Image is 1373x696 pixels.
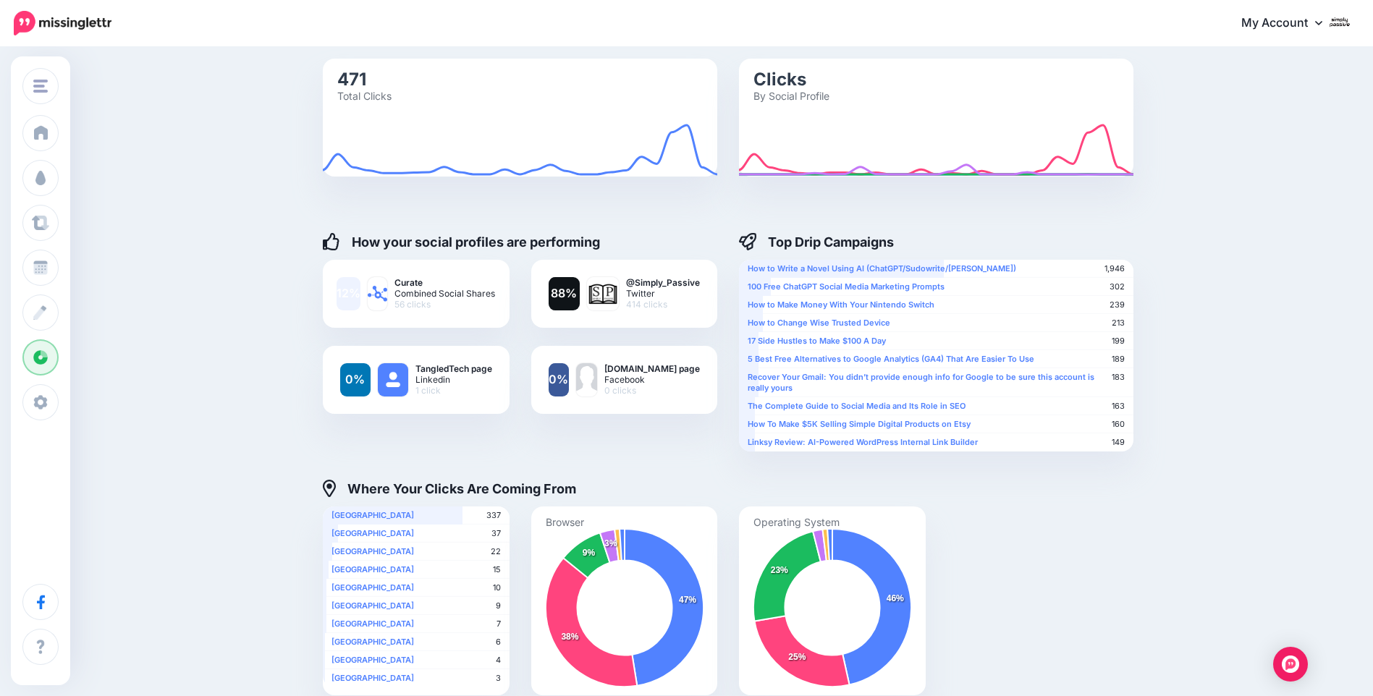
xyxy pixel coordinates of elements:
b: [GEOGRAPHIC_DATA] [331,655,414,665]
span: 3 [496,673,501,684]
b: 100 Free ChatGPT Social Media Marketing Prompts [748,281,945,292]
b: [GEOGRAPHIC_DATA] [331,510,414,520]
b: Recover Your Gmail: You didn’t provide enough info for Google to be sure this account is really y... [748,372,1094,393]
span: 149 [1112,437,1125,448]
span: 0 clicks [604,385,700,396]
b: @Simply_Passive [626,277,700,288]
span: 6 [496,637,501,648]
img: 84628273_176159830277856_972693363922829312_n-75312.jpg [576,363,597,396]
text: Total Clicks [337,89,392,101]
span: 302 [1110,281,1125,292]
b: How to Make Money With Your Nintendo Switch [748,300,934,310]
b: [GEOGRAPHIC_DATA] [331,619,414,629]
a: 12% [337,277,360,310]
b: [GEOGRAPHIC_DATA] [331,546,414,556]
text: By Social Profile [753,89,829,101]
span: 213 [1112,318,1125,328]
b: [GEOGRAPHIC_DATA] [331,564,414,574]
span: 160 [1112,419,1125,430]
span: 199 [1112,336,1125,347]
span: 56 clicks [394,299,495,310]
b: [GEOGRAPHIC_DATA] [331,528,414,538]
img: menu.png [33,80,48,93]
text: Clicks [753,68,806,89]
h4: Top Drip Campaigns [739,233,894,250]
b: The Complete Guide to Social Media and Its Role in SEO [748,401,966,411]
span: 239 [1110,300,1125,310]
img: user_default_image.png [378,363,408,396]
text: Operating System [753,515,840,528]
b: 17 Side Hustles to Make $100 A Day [748,336,886,346]
span: Twitter [626,288,700,299]
span: 4 [496,655,501,666]
span: 337 [486,510,501,521]
a: 0% [549,363,570,396]
b: 5 Best Free Alternatives to Google Analytics (GA4) That Are Easier To Use [748,354,1034,364]
span: 9 [496,600,501,611]
span: 183 [1112,372,1125,383]
a: My Account [1227,6,1351,41]
b: TangledTech page [415,363,492,374]
b: [DOMAIN_NAME] page [604,363,700,374]
b: [GEOGRAPHIC_DATA] [331,600,414,611]
span: 1 click [415,385,492,396]
a: 0% [340,363,371,396]
b: [GEOGRAPHIC_DATA] [331,637,414,647]
b: How to Write a Novel Using AI (ChatGPT/Sudowrite/[PERSON_NAME]) [748,263,1016,273]
span: Combined Social Shares [394,288,495,299]
b: Linksy Review: AI-Powered WordPress Internal Link Builder [748,437,978,447]
b: Curate [394,277,495,288]
a: 88% [549,277,580,310]
span: 189 [1112,354,1125,365]
img: i2y1NqK8-60292.jpg [587,277,619,310]
b: [GEOGRAPHIC_DATA] [331,582,414,593]
span: 37 [491,528,501,539]
span: 7 [497,619,501,629]
text: Browser [546,515,584,527]
span: Linkedin [415,374,492,385]
div: Open Intercom Messenger [1273,647,1308,682]
span: 163 [1112,401,1125,412]
b: [GEOGRAPHIC_DATA] [331,673,414,683]
img: Missinglettr [14,11,111,35]
span: 1,946 [1104,263,1125,274]
b: How to Change Wise Trusted Device [748,318,890,328]
span: 10 [493,582,501,593]
span: 15 [493,564,501,575]
h4: Where Your Clicks Are Coming From [323,480,576,497]
span: Facebook [604,374,700,385]
span: 414 clicks [626,299,700,310]
h4: How your social profiles are performing [323,233,600,250]
b: How To Make $5K Selling Simple Digital Products on Etsy [748,419,971,429]
span: 22 [491,546,501,557]
text: 471 [337,68,366,89]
